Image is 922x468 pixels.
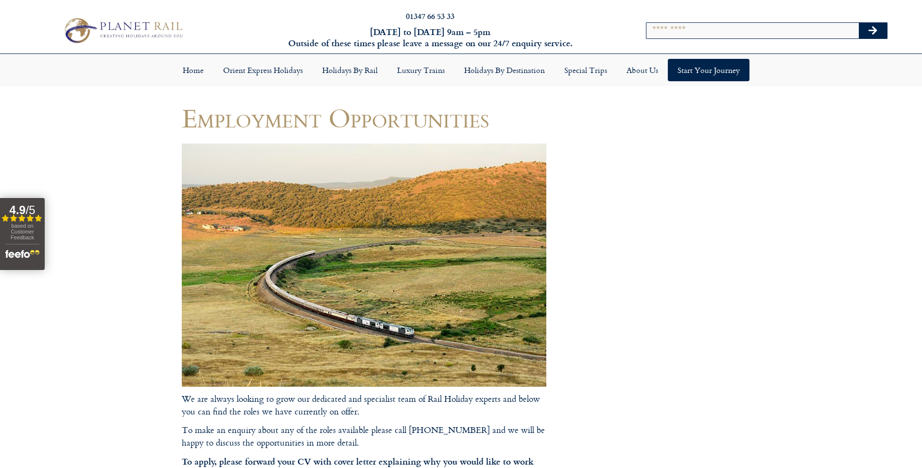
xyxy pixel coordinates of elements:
button: Search [859,23,887,38]
a: Special Trips [555,59,617,81]
a: Start your Journey [668,59,749,81]
a: Orient Express Holidays [213,59,313,81]
img: Planet Rail Train Holidays Logo [59,15,186,46]
a: 01347 66 53 33 [406,10,454,21]
a: Holidays by Rail [313,59,387,81]
h6: [DATE] to [DATE] 9am – 5pm Outside of these times please leave a message on our 24/7 enquiry serv... [248,26,612,49]
nav: Menu [5,59,917,81]
a: Home [173,59,213,81]
a: About Us [617,59,668,81]
p: We are always looking to grow our dedicated and specialist team of Rail Holiday experts and below... [182,393,546,418]
p: To make an enquiry about any of the roles available please call [PHONE_NUMBER] and we will be hap... [182,424,546,450]
a: Luxury Trains [387,59,454,81]
h1: Employment Opportunities [182,104,546,132]
a: Holidays by Destination [454,59,555,81]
